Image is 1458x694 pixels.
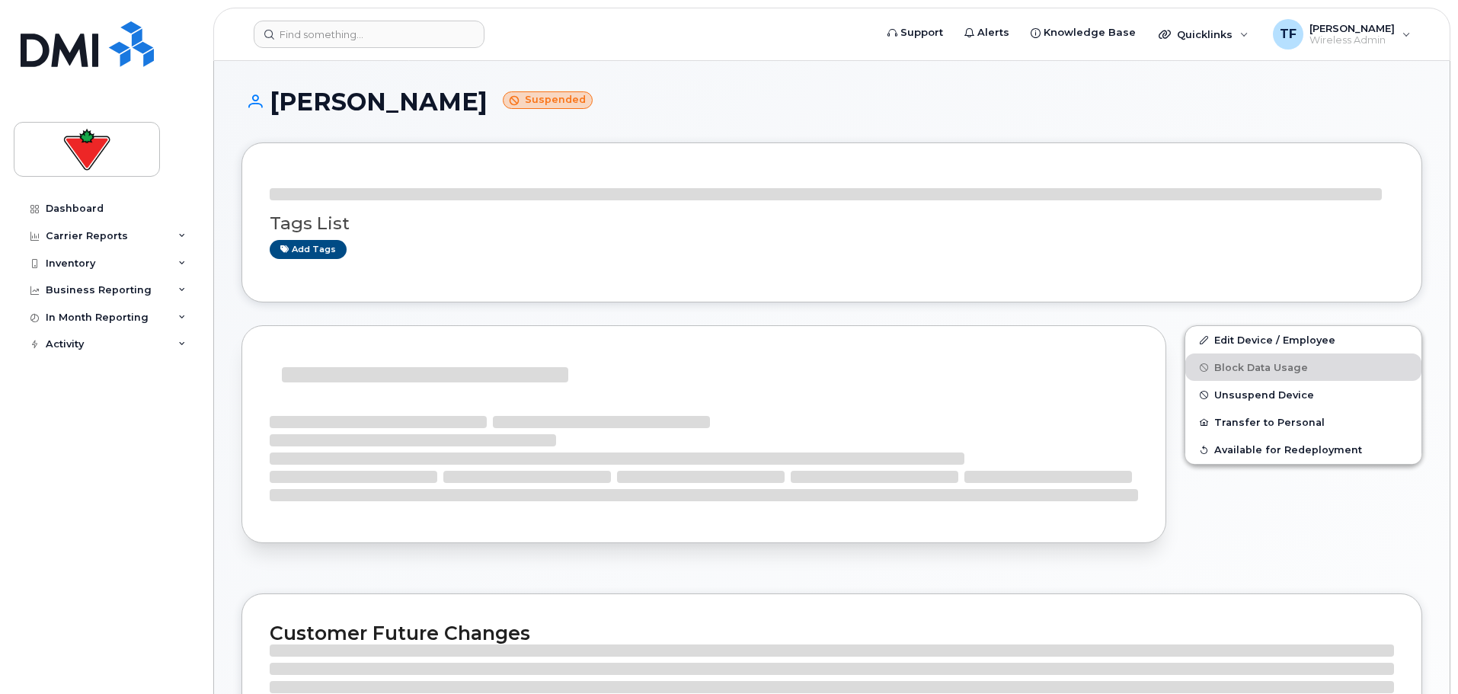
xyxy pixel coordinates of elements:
h2: Customer Future Changes [270,622,1394,644]
button: Block Data Usage [1185,353,1421,381]
button: Available for Redeployment [1185,436,1421,463]
h3: Tags List [270,214,1394,233]
button: Transfer to Personal [1185,408,1421,436]
a: Add tags [270,240,347,259]
a: Edit Device / Employee [1185,326,1421,353]
span: Unsuspend Device [1214,389,1314,401]
span: Available for Redeployment [1214,444,1362,456]
button: Unsuspend Device [1185,381,1421,408]
small: Suspended [503,91,593,109]
h1: [PERSON_NAME] [241,88,1422,115]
